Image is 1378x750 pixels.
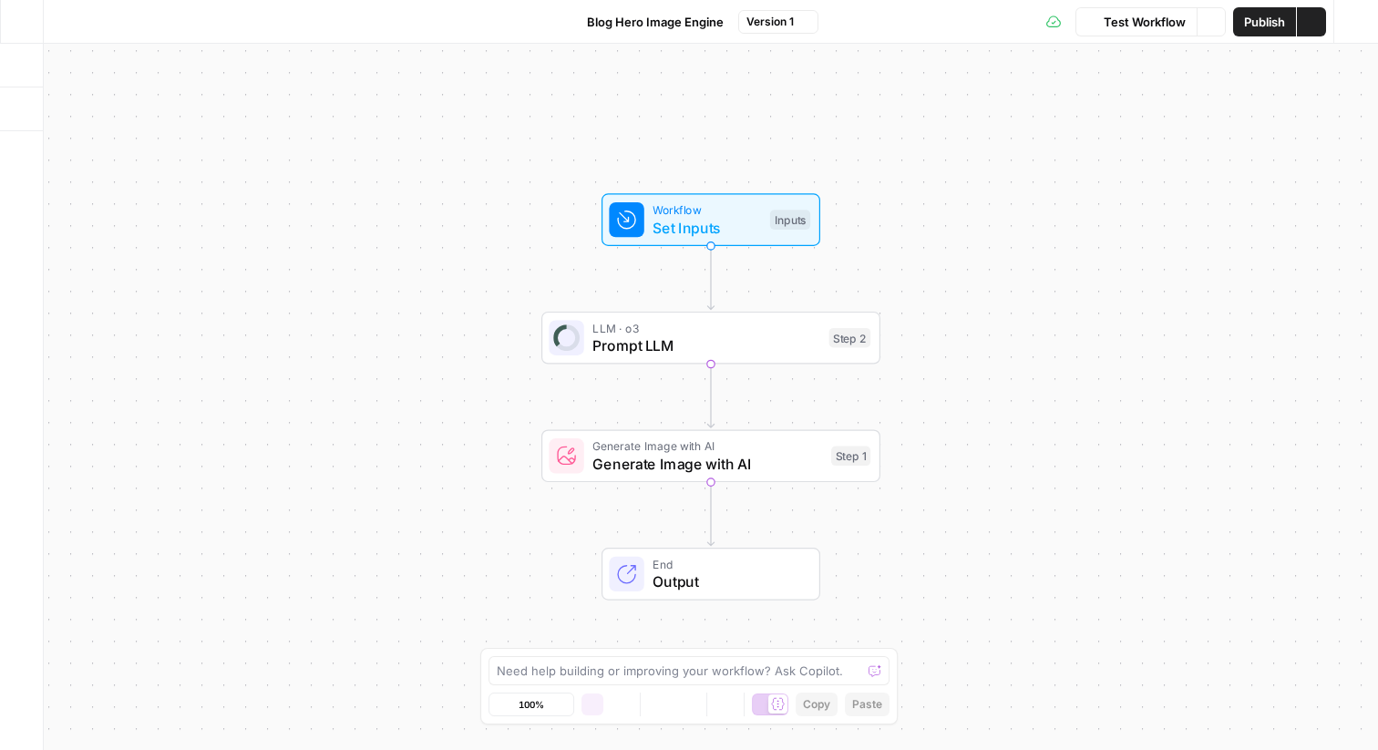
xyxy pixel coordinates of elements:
span: Generate Image with AI [592,453,822,475]
span: LLM · o3 [592,319,820,336]
button: Version 1 [738,10,818,34]
span: Publish [1244,13,1285,31]
div: EndOutput [541,548,880,601]
g: Edge from step_2 to step_1 [707,365,714,428]
span: Test Workflow [1104,13,1186,31]
div: Step 1 [831,447,870,467]
g: Edge from start to step_2 [707,246,714,310]
span: Prompt LLM [592,334,820,356]
div: Step 2 [829,328,871,348]
span: Generate Image with AI [592,437,822,455]
span: Blog Hero Image Engine [587,13,724,31]
button: Blog Hero Image Engine [560,7,735,36]
g: Edge from step_1 to end [707,482,714,546]
button: Test Workflow [1075,7,1197,36]
div: Inputs [770,210,810,230]
div: Generate Image with AIGenerate Image with AIStep 1 [541,430,880,483]
button: Paste [845,693,890,716]
span: Paste [852,696,882,713]
span: End [653,556,801,573]
button: Copy [796,693,838,716]
button: Publish [1233,7,1296,36]
div: WorkflowSet InputsInputs [541,193,880,246]
span: 100% [519,697,544,712]
span: Output [653,570,801,592]
span: Version 1 [746,14,794,30]
span: Workflow [653,201,761,219]
div: LLM · o3Prompt LLMStep 2 [541,312,880,365]
span: Set Inputs [653,217,761,239]
span: Copy [803,696,830,713]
